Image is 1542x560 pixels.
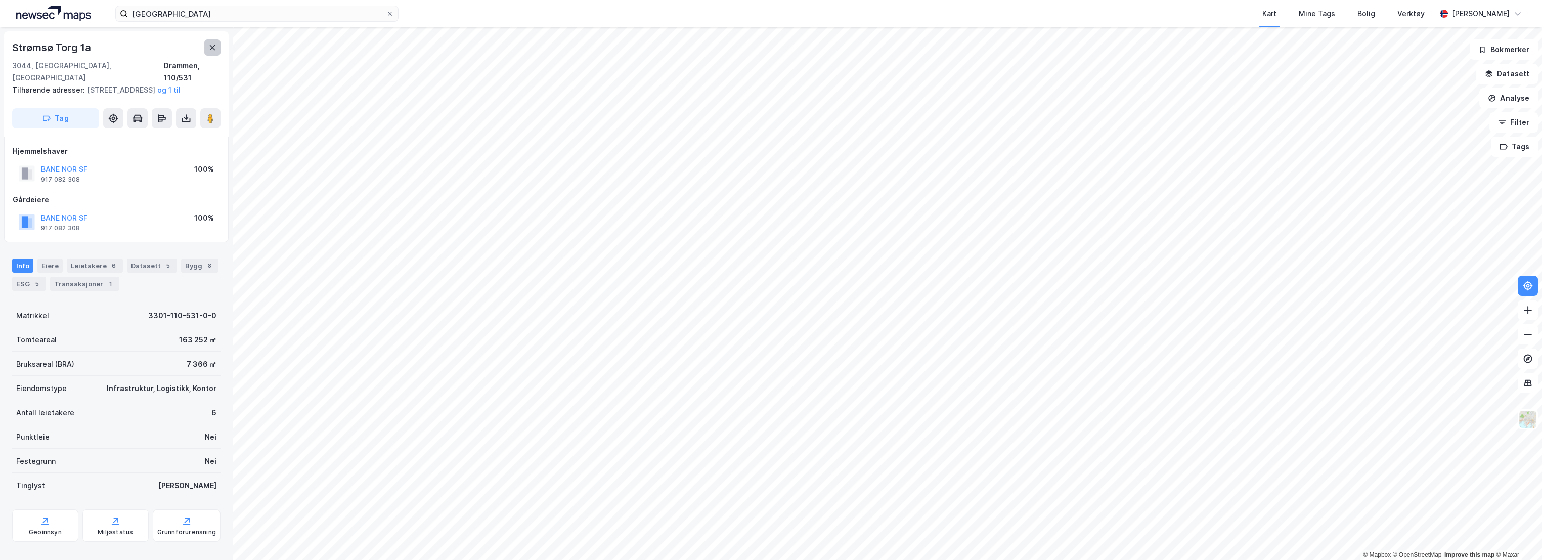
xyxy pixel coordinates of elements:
div: Tomteareal [16,334,57,346]
div: ESG [12,277,46,291]
div: Eiere [37,259,63,273]
div: 3301-110-531-0-0 [148,310,216,322]
img: Z [1518,410,1537,429]
div: Infrastruktur, Logistikk, Kontor [107,382,216,395]
div: Datasett [127,259,177,273]
div: Grunnforurensning [157,528,216,536]
div: Nei [205,455,216,467]
div: 5 [163,261,173,271]
div: 163 252 ㎡ [179,334,216,346]
div: Bygg [181,259,218,273]
div: [PERSON_NAME] [1452,8,1510,20]
div: 100% [194,212,214,224]
div: Transaksjoner [50,277,119,291]
div: 3044, [GEOGRAPHIC_DATA], [GEOGRAPHIC_DATA] [12,60,164,84]
div: Punktleie [16,431,50,443]
a: Improve this map [1444,551,1494,558]
iframe: Chat Widget [1491,511,1542,560]
div: 917 082 308 [41,176,80,184]
div: Miljøstatus [98,528,133,536]
button: Datasett [1476,64,1538,84]
div: 7 366 ㎡ [187,358,216,370]
div: Festegrunn [16,455,56,467]
input: Søk på adresse, matrikkel, gårdeiere, leietakere eller personer [128,6,386,21]
div: Kart [1262,8,1276,20]
button: Tag [12,108,99,128]
div: Mine Tags [1299,8,1335,20]
div: Matrikkel [16,310,49,322]
div: Strømsø Torg 1a [12,39,93,56]
div: Bolig [1357,8,1375,20]
div: 8 [204,261,214,271]
div: Antall leietakere [16,407,74,419]
div: Hjemmelshaver [13,145,220,157]
div: Drammen, 110/531 [164,60,221,84]
div: Kontrollprogram for chat [1491,511,1542,560]
div: Gårdeiere [13,194,220,206]
div: Bruksareal (BRA) [16,358,74,370]
div: Eiendomstype [16,382,67,395]
button: Filter [1489,112,1538,133]
span: Tilhørende adresser: [12,85,87,94]
a: OpenStreetMap [1393,551,1442,558]
div: Tinglyst [16,480,45,492]
div: [STREET_ADDRESS] [12,84,212,96]
div: 6 [211,407,216,419]
button: Analyse [1479,88,1538,108]
button: Bokmerker [1470,39,1538,60]
div: Nei [205,431,216,443]
div: Info [12,259,33,273]
a: Mapbox [1363,551,1391,558]
div: 100% [194,163,214,176]
div: 917 082 308 [41,224,80,232]
div: 1 [105,279,115,289]
div: Leietakere [67,259,123,273]
div: 5 [32,279,42,289]
img: logo.a4113a55bc3d86da70a041830d287a7e.svg [16,6,91,21]
div: [PERSON_NAME] [158,480,216,492]
div: 6 [109,261,119,271]
button: Tags [1491,137,1538,157]
div: Verktøy [1397,8,1425,20]
div: Geoinnsyn [29,528,62,536]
